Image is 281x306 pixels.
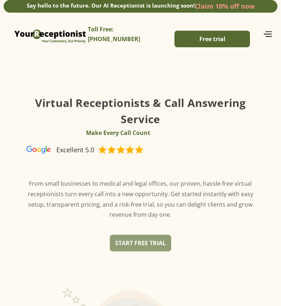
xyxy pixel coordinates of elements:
div: carousel [86,125,246,141]
a: Free trial [174,31,250,47]
img: Virtual Receptionist - Answering Service - Call and Live Chat Receptionist - Virtual Receptionist... [13,18,88,51]
a: Claim 10% off now [195,2,255,10]
img: Virtual Receptionist - Answering Service - Call and Live Chat Receptionist - Virtual Receptionist... [26,146,51,154]
a: Toll Free: [PHONE_NUMBER] [88,21,167,47]
h2: Make Every Call Count [86,128,246,137]
p: From small businesses to medical and legal offices, our proven, hassle-free virtual receptionists... [26,171,254,227]
div: Say hello to the future. Our AI Receptionist is launching soon! [27,1,195,11]
a: START FREE TRIAL [110,235,171,251]
h1: Virtual Receptionists & Call Answering Service [26,87,254,134]
img: icon [263,31,272,37]
div: 1 of 6 [86,125,246,141]
a: home [13,18,88,51]
div: menu [252,30,272,39]
div: Excellent 5.0 [56,145,94,155]
img: Virtual Receptionist - Answering Service - Call and Live Chat Receptionist - Virtual Receptionist... [98,144,143,155]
